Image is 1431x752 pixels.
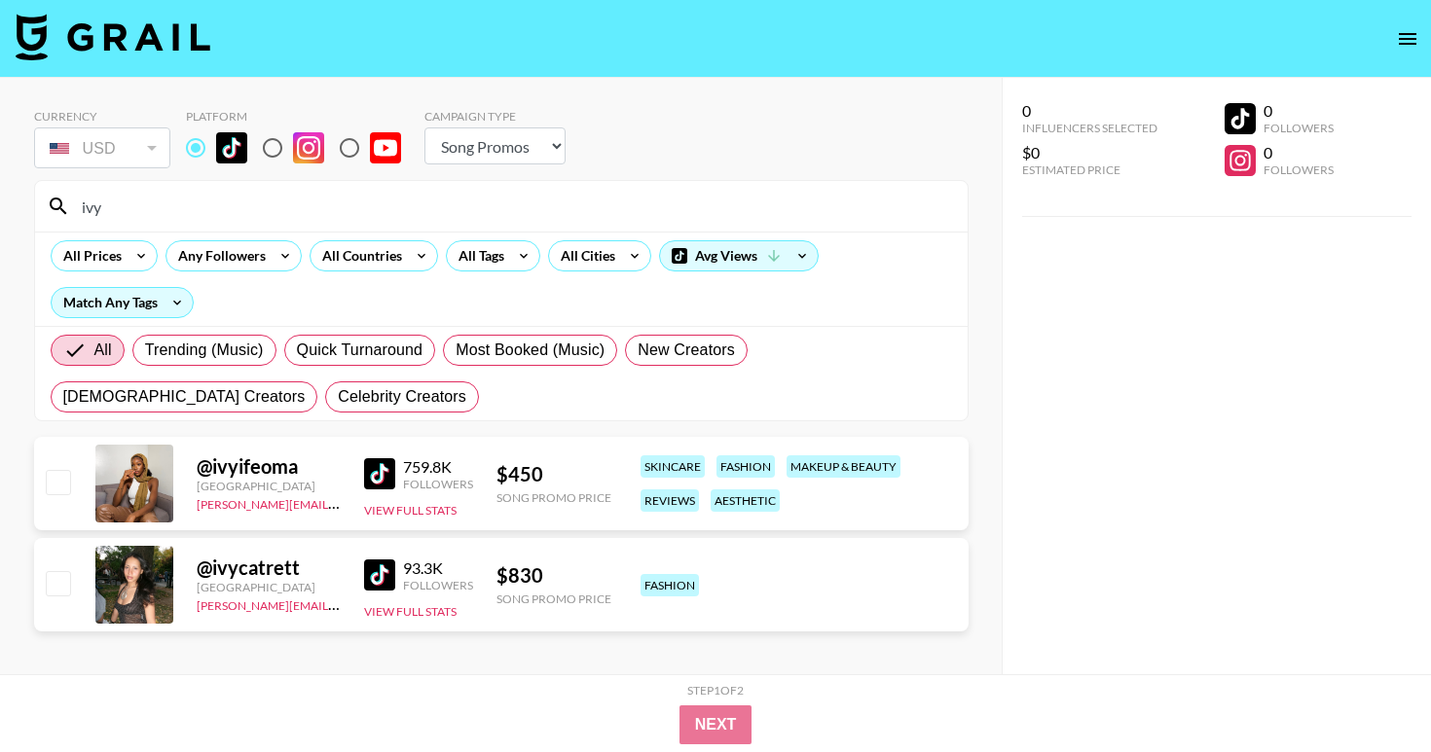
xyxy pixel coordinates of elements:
[1264,101,1334,121] div: 0
[1264,162,1334,177] div: Followers
[197,555,341,580] div: @ ivycatrett
[403,457,473,477] div: 759.8K
[496,462,611,486] div: $ 450
[297,339,423,362] span: Quick Turnaround
[197,493,485,512] a: [PERSON_NAME][EMAIL_ADDRESS][DOMAIN_NAME]
[641,574,699,596] div: fashion
[34,124,170,172] div: Currency is locked to USD
[1264,143,1334,162] div: 0
[660,241,818,270] div: Avg Views
[403,558,473,578] div: 93.3K
[52,288,193,317] div: Match Any Tags
[456,339,605,362] span: Most Booked (Music)
[424,109,566,124] div: Campaign Type
[1264,121,1334,135] div: Followers
[687,683,744,698] div: Step 1 of 2
[403,477,473,491] div: Followers
[364,604,457,619] button: View Full Stats
[679,705,752,744] button: Next
[716,455,775,478] div: fashion
[293,132,324,163] img: Instagram
[63,385,306,409] span: [DEMOGRAPHIC_DATA] Creators
[370,132,401,163] img: YouTube
[1022,121,1157,135] div: Influencers Selected
[94,339,112,362] span: All
[638,339,735,362] span: New Creators
[197,580,341,594] div: [GEOGRAPHIC_DATA]
[197,479,341,493] div: [GEOGRAPHIC_DATA]
[711,489,780,512] div: aesthetic
[16,14,210,60] img: Grail Talent
[197,594,577,613] a: [PERSON_NAME][EMAIL_ADDRESS][PERSON_NAME][DOMAIN_NAME]
[145,339,264,362] span: Trending (Music)
[641,489,699,512] div: reviews
[496,563,611,588] div: $ 830
[1022,162,1157,177] div: Estimated Price
[364,458,395,489] img: TikTok
[311,241,406,270] div: All Countries
[1388,19,1427,58] button: open drawer
[1334,655,1408,729] iframe: Drift Widget Chat Controller
[364,503,457,518] button: View Full Stats
[216,132,247,163] img: TikTok
[34,109,170,124] div: Currency
[186,109,417,124] div: Platform
[496,490,611,505] div: Song Promo Price
[549,241,619,270] div: All Cities
[403,578,473,592] div: Followers
[166,241,270,270] div: Any Followers
[496,591,611,606] div: Song Promo Price
[38,131,166,165] div: USD
[447,241,508,270] div: All Tags
[1022,143,1157,162] div: $0
[641,455,705,478] div: skincare
[787,455,900,478] div: makeup & beauty
[338,385,466,409] span: Celebrity Creators
[1022,101,1157,121] div: 0
[364,559,395,591] img: TikTok
[197,454,341,479] div: @ ivyifeoma
[70,191,956,222] input: Search by User Name
[52,241,126,270] div: All Prices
